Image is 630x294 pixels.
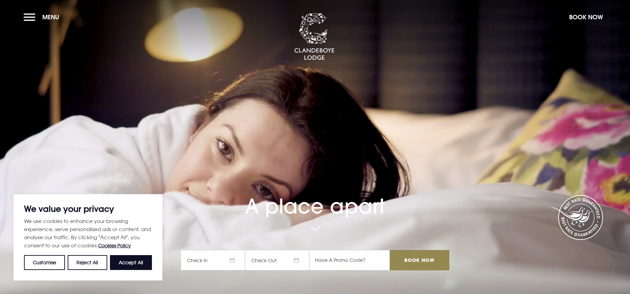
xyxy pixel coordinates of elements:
button: Book Now [566,10,606,24]
h1: A place apart [181,176,449,218]
span: Check In [181,250,245,270]
button: Menu [24,10,63,24]
button: Accept All [110,255,152,270]
a: Cookies Policy [98,243,131,248]
span: Menu [42,13,59,21]
p: We use cookies to enhance your browsing experience, serve personalised ads or content, and analys... [24,217,152,250]
input: Have A Promo Code? [309,250,390,270]
img: Clandeboye Lodge [294,13,335,61]
div: We value your privacy [14,194,162,280]
span: Check Out [245,250,309,270]
button: Reject All [68,255,107,270]
button: Customise [24,255,65,270]
p: We value your privacy [24,205,152,213]
input: Book Now [390,250,449,270]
